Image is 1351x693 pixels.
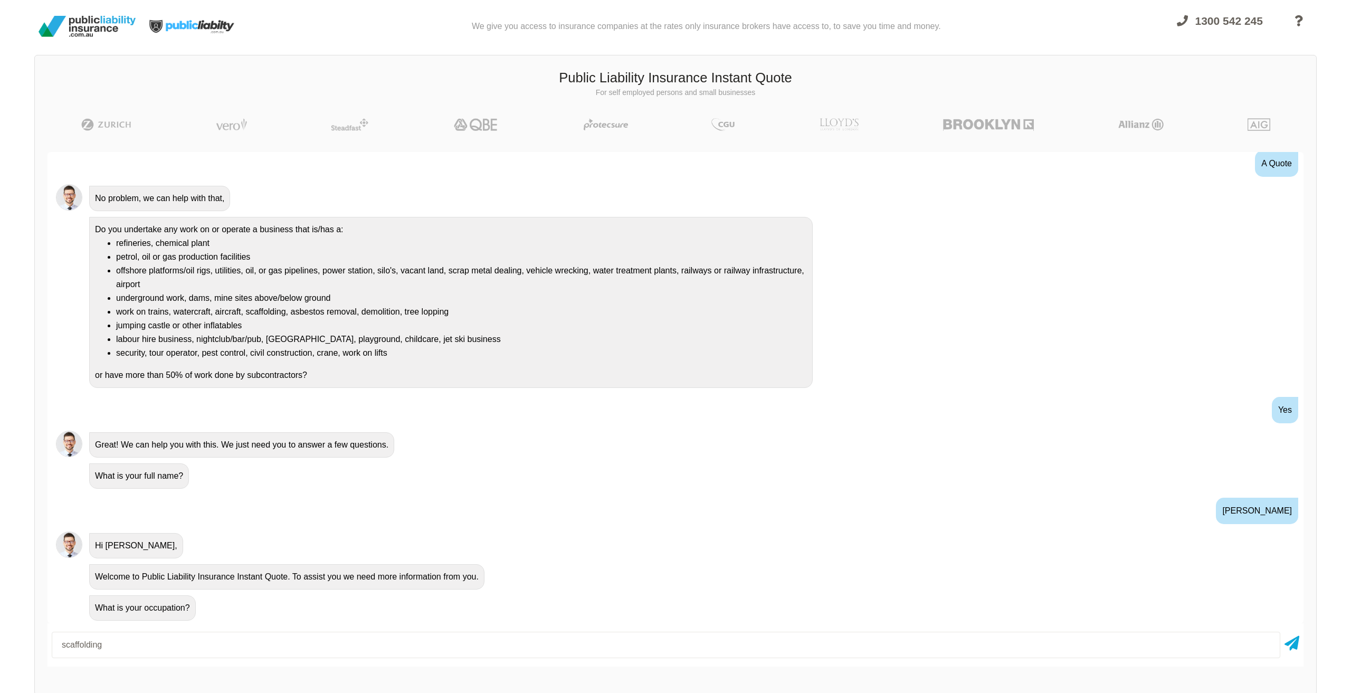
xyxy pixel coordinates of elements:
div: Hi [PERSON_NAME], [89,533,183,558]
li: refineries, chemical plant [116,236,807,250]
li: labour hire business, nightclub/bar/pub, [GEOGRAPHIC_DATA], playground, childcare, jet ski business [116,333,807,346]
img: QBE | Public Liability Insurance [448,118,505,131]
div: Great! We can help you with this. We just need you to answer a few questions. [89,432,394,458]
img: LLOYD's | Public Liability Insurance [814,118,864,131]
p: For self employed persons and small businesses [43,88,1308,98]
img: Steadfast | Public Liability Insurance [327,118,373,131]
li: security, tour operator, pest control, civil construction, crane, work on lifts [116,346,807,360]
img: AIG | Public Liability Insurance [1243,118,1274,131]
li: petrol, oil or gas production facilities [116,250,807,264]
h3: Public Liability Insurance Instant Quote [43,69,1308,88]
div: Do you undertake any work on or operate a business that is/has a: or have more than 50% of work d... [89,217,813,388]
div: No problem, we can help with that, [89,186,230,211]
div: [PERSON_NAME] [1216,498,1298,524]
li: offshore platforms/oil rigs, utilities, oil, or gas pipelines, power station, silo's, vacant land... [116,264,807,291]
div: What is your occupation? [89,595,196,621]
li: work on trains, watercraft, aircraft, scaffolding, asbestos removal, demolition, tree lopping [116,305,807,319]
img: Vero | Public Liability Insurance [211,118,252,131]
div: We give you access to insurance companies at the rates only insurance brokers have access to, to ... [472,4,941,49]
img: Public Liability Insurance [34,12,140,41]
li: jumping castle or other inflatables [116,319,807,333]
div: A Quote [1255,150,1298,177]
li: underground work, dams, mine sites above/below ground [116,291,807,305]
img: Chatbot | PLI [56,531,82,558]
img: Protecsure | Public Liability Insurance [579,118,633,131]
img: Chatbot | PLI [56,431,82,457]
a: 1300 542 245 [1167,8,1272,49]
input: Your occupation [52,632,1280,658]
img: Public Liability Insurance Light [140,4,245,49]
img: Allianz | Public Liability Insurance [1113,118,1169,131]
img: Zurich | Public Liability Insurance [77,118,136,131]
span: 1300 542 245 [1195,15,1263,27]
div: Yes [1272,397,1298,423]
img: CGU | Public Liability Insurance [707,118,739,131]
div: Welcome to Public Liability Insurance Instant Quote. To assist you we need more information from ... [89,564,484,590]
img: Chatbot | PLI [56,184,82,211]
img: Brooklyn | Public Liability Insurance [939,118,1038,131]
div: What is your full name? [89,463,189,489]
